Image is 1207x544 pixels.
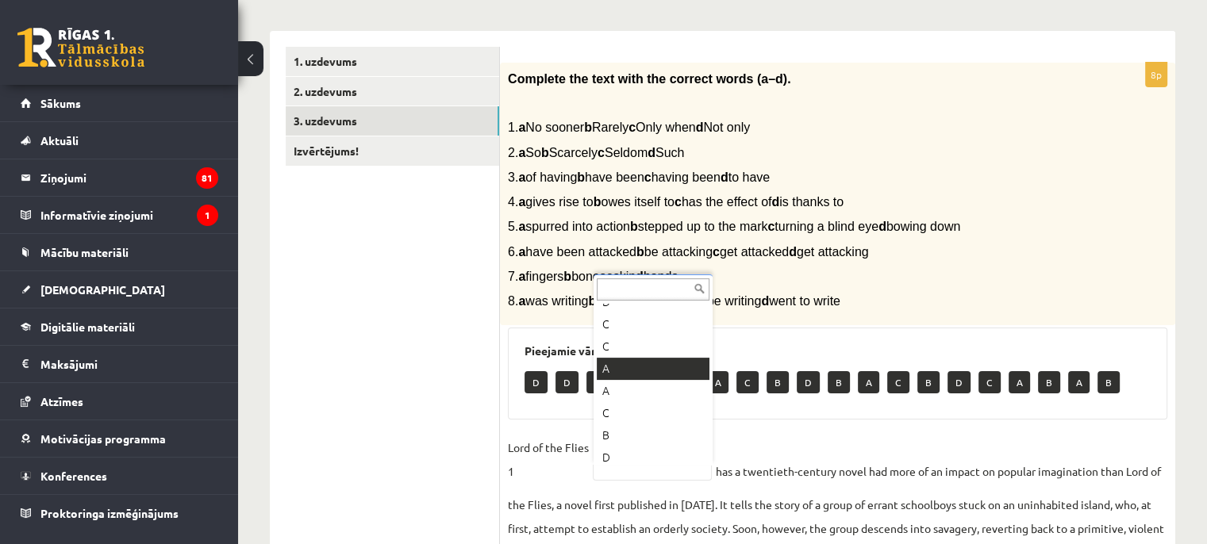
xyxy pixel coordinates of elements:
[597,424,709,446] div: B
[597,380,709,402] div: A
[597,446,709,469] div: D
[597,313,709,335] div: C
[597,335,709,358] div: C
[597,358,709,380] div: A
[597,402,709,424] div: C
